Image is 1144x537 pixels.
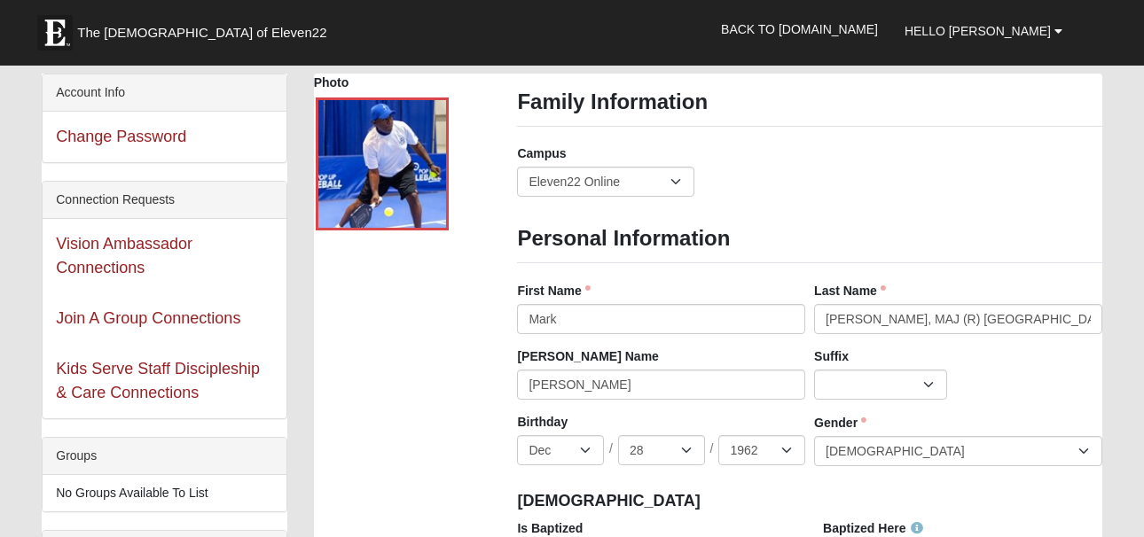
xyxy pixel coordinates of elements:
[814,414,866,432] label: Gender
[609,440,613,459] span: /
[56,128,186,145] a: Change Password
[43,182,286,219] div: Connection Requests
[823,519,923,537] label: Baptized Here
[314,74,349,91] label: Photo
[814,282,886,300] label: Last Name
[517,519,583,537] label: Is Baptized
[710,440,714,459] span: /
[517,89,1101,115] h3: Family Information
[905,24,1051,38] span: Hello [PERSON_NAME]
[43,438,286,475] div: Groups
[517,144,566,162] label: Campus
[517,413,568,431] label: Birthday
[517,492,1101,511] h4: [DEMOGRAPHIC_DATA]
[891,9,1076,53] a: Hello [PERSON_NAME]
[28,6,383,51] a: The [DEMOGRAPHIC_DATA] of Eleven22
[77,24,326,42] span: The [DEMOGRAPHIC_DATA] of Eleven22
[56,235,192,276] a: Vision Ambassador Connections
[814,347,849,365] label: Suffix
[708,7,891,51] a: Back to [DOMAIN_NAME]
[43,74,286,112] div: Account Info
[517,282,590,300] label: First Name
[43,475,286,511] li: No Groups Available To List
[56,309,240,327] a: Join A Group Connections
[37,15,73,51] img: Eleven22 logo
[56,360,260,401] a: Kids Serve Staff Discipleship & Care Connections
[517,226,1101,252] h3: Personal Information
[517,347,658,365] label: [PERSON_NAME] Name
